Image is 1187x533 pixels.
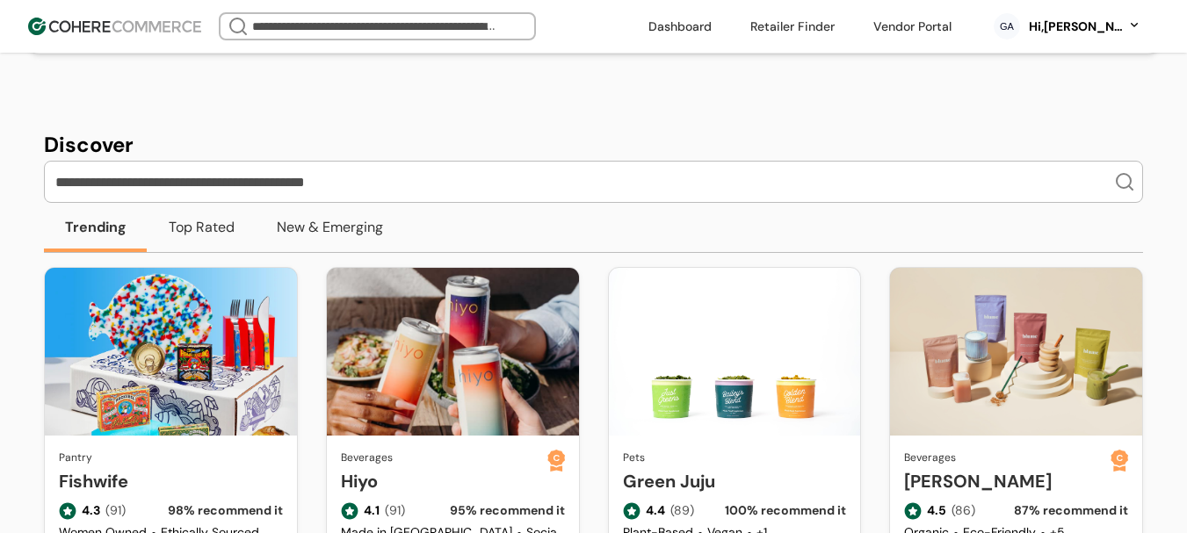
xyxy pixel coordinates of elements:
button: Hi,[PERSON_NAME] [1027,18,1141,36]
div: Hi, [PERSON_NAME] [1027,18,1124,36]
a: Hiyo [341,468,547,494]
button: Top Rated [148,203,256,252]
button: Trending [44,203,148,252]
img: Cohere Logo [28,18,201,35]
a: [PERSON_NAME] [904,468,1111,494]
a: Fishwife [59,468,283,494]
button: New & Emerging [256,203,404,252]
a: Green Juju [623,468,847,494]
h1: Discover [44,129,1143,161]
